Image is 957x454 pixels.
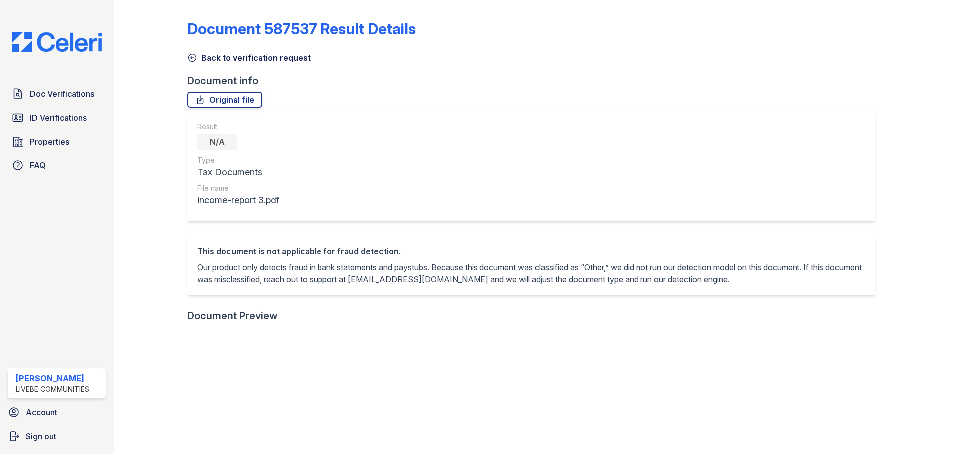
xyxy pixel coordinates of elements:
[8,108,106,128] a: ID Verifications
[30,136,69,148] span: Properties
[16,372,89,384] div: [PERSON_NAME]
[16,384,89,394] div: LiveBe Communities
[4,426,110,446] a: Sign out
[4,402,110,422] a: Account
[197,261,865,285] p: Our product only detects fraud in bank statements and paystubs. Because this document was classif...
[187,74,883,88] div: Document info
[197,155,279,165] div: Type
[4,32,110,52] img: CE_Logo_Blue-a8612792a0a2168367f1c8372b55b34899dd931a85d93a1a3d3e32e68fde9ad4.png
[30,159,46,171] span: FAQ
[26,430,56,442] span: Sign out
[26,406,57,418] span: Account
[197,165,279,179] div: Tax Documents
[8,155,106,175] a: FAQ
[187,52,311,64] a: Back to verification request
[8,132,106,151] a: Properties
[30,88,94,100] span: Doc Verifications
[187,309,278,323] div: Document Preview
[8,84,106,104] a: Doc Verifications
[197,183,279,193] div: File name
[187,20,416,38] a: Document 587537 Result Details
[197,245,865,257] div: This document is not applicable for fraud detection.
[197,122,279,132] div: Result
[187,92,262,108] a: Original file
[197,193,279,207] div: income-report 3.pdf
[197,134,237,150] div: N/A
[30,112,87,124] span: ID Verifications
